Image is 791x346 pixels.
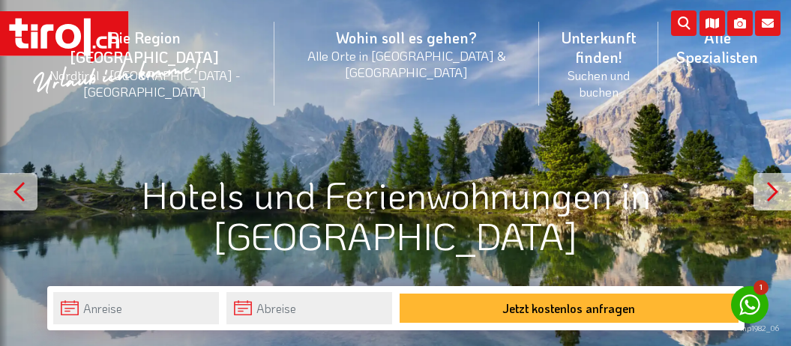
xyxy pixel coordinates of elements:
a: Alle Spezialisten [658,11,776,83]
h1: Hotels und Ferienwohnungen in [GEOGRAPHIC_DATA] [47,174,745,256]
a: 1 [731,286,769,324]
a: Die Region [GEOGRAPHIC_DATA]Nordtirol - [GEOGRAPHIC_DATA] - [GEOGRAPHIC_DATA] [15,11,274,116]
input: Anreise [53,292,219,324]
button: Jetzt kostenlos anfragen [400,294,739,323]
a: Unterkunft finden!Suchen und buchen [539,11,658,116]
span: 1 [754,280,769,295]
small: Nordtirol - [GEOGRAPHIC_DATA] - [GEOGRAPHIC_DATA] [33,67,256,100]
a: Wohin soll es gehen?Alle Orte in [GEOGRAPHIC_DATA] & [GEOGRAPHIC_DATA] [274,11,540,97]
input: Abreise [226,292,392,324]
small: Suchen und buchen [557,67,640,100]
small: Alle Orte in [GEOGRAPHIC_DATA] & [GEOGRAPHIC_DATA] [292,47,522,80]
i: Kontakt [755,10,781,36]
i: Karte öffnen [700,10,725,36]
i: Fotogalerie [727,10,753,36]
